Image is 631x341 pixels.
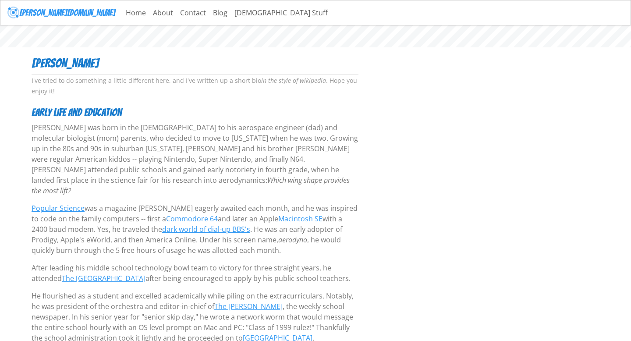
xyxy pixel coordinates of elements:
[278,214,323,224] a: Macintosh SE
[122,4,149,21] a: Home
[32,107,358,119] h4: Early life and education
[32,76,357,95] small: I've tried to do something a little different here, and I've written up a short bio . Hope you en...
[149,4,177,21] a: About
[7,4,115,21] a: [PERSON_NAME][DOMAIN_NAME]
[209,4,231,21] a: Blog
[231,4,331,21] a: [DEMOGRAPHIC_DATA] Stuff
[32,203,85,213] a: Popular Science
[32,175,350,195] em: Which wing shape provides the most lift?
[32,122,358,196] p: [PERSON_NAME] was born in the [DEMOGRAPHIC_DATA] to his aerospace engineer (dad) and molecular bi...
[214,302,283,311] a: The [PERSON_NAME]
[162,224,250,234] a: dark world of dial-up BBS's
[261,76,326,85] em: in the style of wikipedia
[32,56,358,71] h3: [PERSON_NAME]
[32,203,358,256] p: was a magazine [PERSON_NAME] eagerly awaited each month, and he was inspired to code on the famil...
[278,235,307,245] em: aerodyno
[177,4,209,21] a: Contact
[62,274,145,283] a: The [GEOGRAPHIC_DATA]
[32,263,358,284] p: After leading his middle school technology bowl team to victory for three straight years, he atte...
[166,214,218,224] a: Commodore 64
